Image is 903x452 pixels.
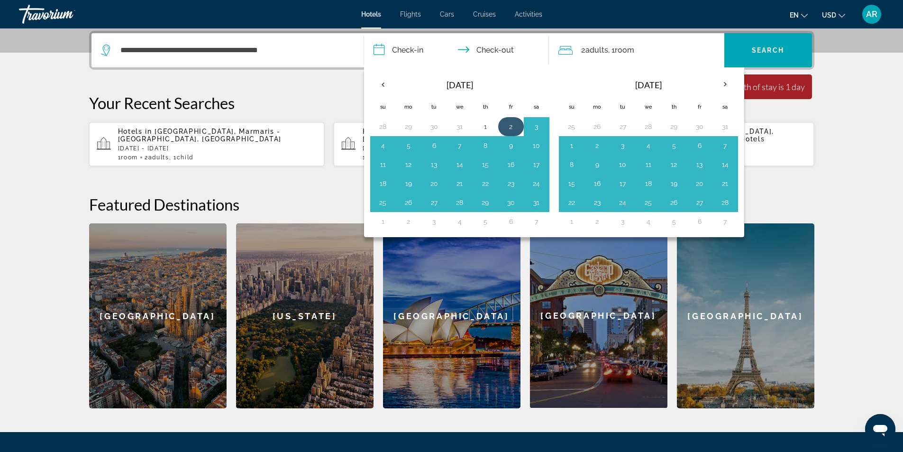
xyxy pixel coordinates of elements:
[121,154,138,161] span: Room
[615,139,630,152] button: Day 3
[236,223,374,408] div: [US_STATE]
[692,177,707,190] button: Day 20
[401,177,416,190] button: Day 19
[89,93,814,112] p: Your Recent Searches
[718,215,733,228] button: Day 7
[666,177,682,190] button: Day 19
[666,120,682,133] button: Day 29
[692,139,707,152] button: Day 6
[666,139,682,152] button: Day 5
[712,74,738,95] button: Next month
[790,8,808,22] button: Change language
[89,223,227,408] a: [GEOGRAPHIC_DATA]
[427,215,442,228] button: Day 3
[581,44,608,57] span: 2
[401,139,416,152] button: Day 5
[615,158,630,171] button: Day 10
[641,177,656,190] button: Day 18
[641,196,656,209] button: Day 25
[503,158,519,171] button: Day 16
[452,120,467,133] button: Day 31
[383,223,520,408] a: [GEOGRAPHIC_DATA]
[375,196,391,209] button: Day 25
[718,158,733,171] button: Day 14
[503,196,519,209] button: Day 30
[564,215,579,228] button: Day 1
[692,215,707,228] button: Day 6
[790,11,799,19] span: en
[718,139,733,152] button: Day 7
[478,177,493,190] button: Day 22
[452,196,467,209] button: Day 28
[529,177,544,190] button: Day 24
[427,158,442,171] button: Day 13
[692,196,707,209] button: Day 27
[440,10,454,18] span: Cars
[615,120,630,133] button: Day 27
[452,158,467,171] button: Day 14
[427,120,442,133] button: Day 30
[693,82,805,92] div: Minimum length of stay is 1 day
[148,154,169,161] span: Adults
[641,215,656,228] button: Day 4
[503,177,519,190] button: Day 23
[478,139,493,152] button: Day 8
[529,215,544,228] button: Day 7
[473,10,496,18] a: Cruises
[118,128,282,143] span: [GEOGRAPHIC_DATA], Marmaris - [GEOGRAPHIC_DATA], [GEOGRAPHIC_DATA]
[666,158,682,171] button: Day 12
[666,215,682,228] button: Day 5
[677,223,814,408] a: [GEOGRAPHIC_DATA]
[361,10,381,18] span: Hotels
[118,128,152,135] span: Hotels in
[177,154,193,161] span: Child
[401,120,416,133] button: Day 29
[375,177,391,190] button: Day 18
[718,120,733,133] button: Day 31
[334,122,569,166] button: Hotels in [GEOGRAPHIC_DATA], Marmaris - [GEOGRAPHIC_DATA], [GEOGRAPHIC_DATA][DATE] - [DATE]1Room2...
[590,177,605,190] button: Day 16
[145,154,169,161] span: 2
[564,196,579,209] button: Day 22
[865,414,895,444] iframe: Кнопка запуска окна обмена сообщениями
[752,46,784,54] span: Search
[363,128,397,135] span: Hotels in
[400,10,421,18] a: Flights
[529,139,544,152] button: Day 10
[364,33,549,67] button: Check in and out dates
[478,120,493,133] button: Day 1
[615,46,634,55] span: Room
[529,158,544,171] button: Day 17
[363,145,562,152] p: [DATE] - [DATE]
[718,177,733,190] button: Day 21
[452,215,467,228] button: Day 4
[641,120,656,133] button: Day 28
[590,139,605,152] button: Day 2
[692,158,707,171] button: Day 13
[615,177,630,190] button: Day 17
[564,120,579,133] button: Day 25
[118,145,317,152] p: [DATE] - [DATE]
[866,9,877,19] span: AR
[530,223,667,408] a: [GEOGRAPHIC_DATA]
[375,120,391,133] button: Day 28
[396,74,524,96] th: [DATE]
[363,154,383,161] span: 1
[503,120,519,133] button: Day 2
[363,128,526,143] span: [GEOGRAPHIC_DATA], Marmaris - [GEOGRAPHIC_DATA], [GEOGRAPHIC_DATA]
[401,196,416,209] button: Day 26
[478,158,493,171] button: Day 15
[370,74,396,95] button: Previous month
[529,120,544,133] button: Day 3
[666,196,682,209] button: Day 26
[503,139,519,152] button: Day 9
[515,10,542,18] a: Activities
[718,196,733,209] button: Day 28
[478,215,493,228] button: Day 5
[401,158,416,171] button: Day 12
[89,122,325,166] button: Hotels in [GEOGRAPHIC_DATA], Marmaris - [GEOGRAPHIC_DATA], [GEOGRAPHIC_DATA][DATE] - [DATE]1Room2...
[564,158,579,171] button: Day 8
